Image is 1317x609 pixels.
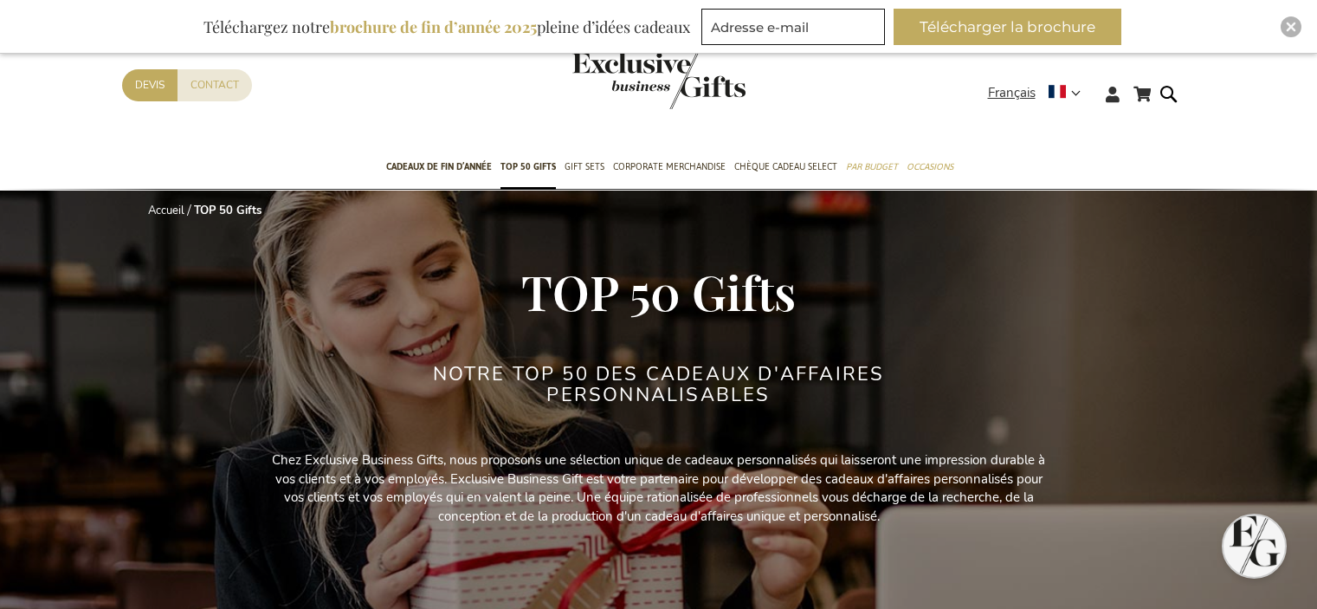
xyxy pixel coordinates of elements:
[701,9,890,50] form: marketing offers and promotions
[334,364,984,405] h2: Notre TOP 50 des cadeaux d'affaires personnalisables
[572,52,659,109] a: store logo
[1281,16,1301,37] div: Close
[178,69,252,101] a: Contact
[1286,22,1296,32] img: Close
[734,158,837,176] span: Chèque Cadeau Select
[988,83,1036,103] span: Français
[894,9,1121,45] button: Télécharger la brochure
[701,9,885,45] input: Adresse e-mail
[613,158,726,176] span: Corporate Merchandise
[148,203,184,218] a: Accueil
[988,83,1092,103] div: Français
[196,9,698,45] div: Téléchargez notre pleine d’idées cadeaux
[572,52,746,109] img: Exclusive Business gifts logo
[194,203,261,218] strong: TOP 50 Gifts
[521,259,796,323] span: TOP 50 Gifts
[907,158,953,176] span: Occasions
[565,158,604,176] span: Gift Sets
[269,451,1049,526] p: Chez Exclusive Business Gifts, nous proposons une sélection unique de cadeaux personnalisés qui l...
[500,158,556,176] span: TOP 50 Gifts
[386,158,492,176] span: Cadeaux de fin d’année
[122,69,178,101] a: Devis
[330,16,537,37] b: brochure de fin d’année 2025
[846,158,898,176] span: Par budget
